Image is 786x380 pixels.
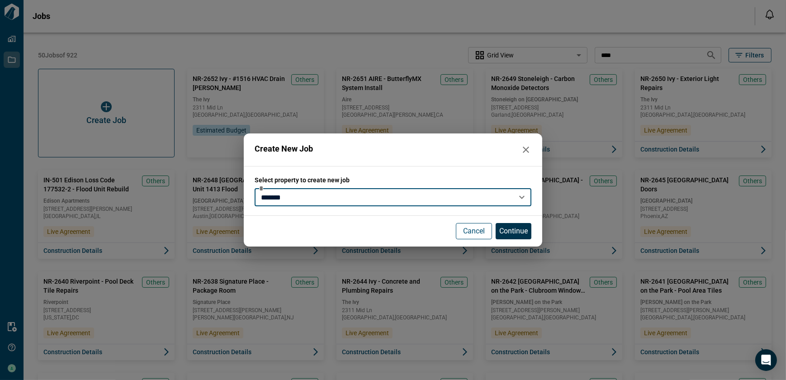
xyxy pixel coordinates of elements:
[463,226,485,237] p: Cancel
[755,349,777,371] div: Open Intercom Messenger
[496,223,531,239] button: Continue
[255,176,531,185] span: Select property to create new job
[456,223,492,239] button: Cancel
[255,144,313,155] span: Create New Job
[516,191,528,204] button: Open
[499,226,528,237] p: Continue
